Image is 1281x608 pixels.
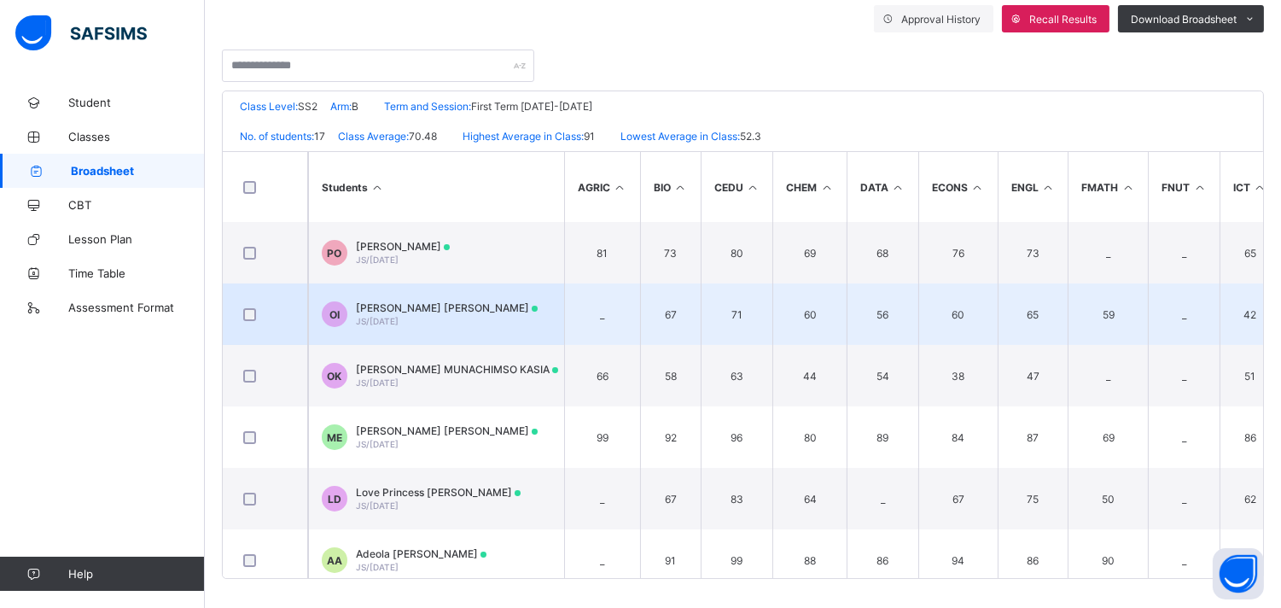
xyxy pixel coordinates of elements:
th: AGRIC [564,152,640,222]
td: 50 [1068,468,1148,529]
th: DATA [847,152,918,222]
td: 47 [998,345,1068,406]
span: Recall Results [1029,13,1097,26]
span: Adeola [PERSON_NAME] [356,547,486,560]
span: 91 [584,130,595,143]
span: ME [327,431,342,444]
td: 69 [772,222,847,284]
i: Sort in Ascending Order [1041,181,1056,194]
span: OI [329,308,340,321]
span: 70.48 [409,130,437,143]
td: 54 [847,345,918,406]
span: JS/[DATE] [356,254,399,265]
span: LD [328,493,341,506]
td: 42 [1220,284,1280,345]
span: Highest Average in Class: [463,130,584,143]
td: 67 [640,468,701,529]
i: Sort in Ascending Order [673,181,688,194]
span: [PERSON_NAME] [PERSON_NAME] [356,301,538,314]
span: PO [328,247,342,260]
td: 94 [918,529,998,591]
td: 59 [1068,284,1148,345]
td: 63 [701,345,773,406]
i: Sort in Ascending Order [1253,181,1267,194]
i: Sort Ascending [370,181,385,194]
span: Help [68,567,204,581]
span: OK [328,370,342,383]
span: Lesson Plan [68,232,205,246]
i: Sort in Ascending Order [613,181,627,194]
td: 86 [998,529,1068,591]
span: B [352,100,358,113]
th: Students [308,152,564,222]
span: CBT [68,198,205,212]
span: Student [68,96,205,109]
td: 51 [1220,345,1280,406]
td: 86 [1220,406,1280,468]
td: 80 [701,222,773,284]
td: 67 [640,284,701,345]
td: 88 [772,529,847,591]
th: BIO [640,152,701,222]
span: JS/[DATE] [356,439,399,449]
td: 66 [564,345,640,406]
th: CHEM [772,152,847,222]
td: 86 [847,529,918,591]
td: _ [1068,345,1148,406]
th: FMATH [1068,152,1148,222]
span: Broadsheet [71,164,205,178]
td: 68 [847,222,918,284]
td: _ [1148,529,1220,591]
td: 44 [772,345,847,406]
td: 38 [918,345,998,406]
td: 65 [1220,222,1280,284]
span: 17 [314,130,325,143]
span: Classes [68,130,205,143]
span: Assessment Format [68,301,205,314]
td: _ [564,284,640,345]
td: 69 [1068,406,1148,468]
i: Sort in Ascending Order [970,181,985,194]
span: Time Table [68,266,205,280]
th: ECONS [918,152,998,222]
th: ICT [1220,152,1280,222]
span: [PERSON_NAME] MUNACHIMSO KASIA [356,363,558,376]
td: 75 [998,468,1068,529]
td: _ [564,529,640,591]
td: _ [847,468,918,529]
span: Class Average: [338,130,409,143]
td: 60 [918,284,998,345]
td: _ [1148,222,1220,284]
i: Sort in Ascending Order [1192,181,1207,194]
td: _ [1148,345,1220,406]
td: 89 [847,406,918,468]
i: Sort in Ascending Order [819,181,834,194]
td: 62 [1220,468,1280,529]
td: 73 [998,222,1068,284]
td: _ [1148,406,1220,468]
td: 76 [918,222,998,284]
span: Approval History [901,13,981,26]
td: 73 [640,222,701,284]
td: _ [1148,468,1220,529]
i: Sort in Ascending Order [891,181,905,194]
th: ENGL [998,152,1068,222]
span: JS/[DATE] [356,377,399,388]
td: 83 [701,468,773,529]
span: SS2 [298,100,317,113]
td: _ [1068,222,1148,284]
td: 71 [701,284,773,345]
span: First Term [DATE]-[DATE] [471,100,592,113]
th: FNUT [1148,152,1220,222]
td: 81 [564,222,640,284]
td: 65 [998,284,1068,345]
td: 91 [640,529,701,591]
img: safsims [15,15,147,51]
span: Download Broadsheet [1131,13,1237,26]
td: 67 [918,468,998,529]
td: 56 [847,284,918,345]
td: 58 [640,345,701,406]
span: [PERSON_NAME] [356,240,450,253]
td: 90 [1068,529,1148,591]
span: Love Princess [PERSON_NAME] [356,486,521,499]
